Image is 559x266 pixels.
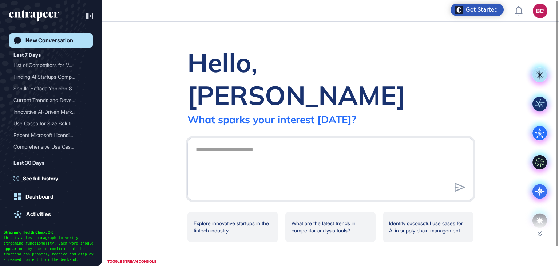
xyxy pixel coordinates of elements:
[9,189,93,204] a: Dashboard
[466,6,498,13] div: Get Started
[13,168,88,179] div: Identification des concurrents de Malakoff Humanis
[13,159,44,167] div: Last 30 Days
[13,94,88,106] div: Current Trends and Developments in Reinsurance Over the Last Two Weeks
[13,94,83,106] div: Current Trends and Develo...
[25,37,73,44] div: New Conversation
[13,118,83,129] div: Use Cases for Size Soluti...
[13,168,83,179] div: Identification des concur...
[26,211,51,218] div: Activities
[9,10,59,22] div: entrapeer-logo
[285,212,376,242] div: What are the latest trends in competitor analysis tools?
[13,71,88,83] div: Finding AI Startups Competing with Fal.ai and Having Turkish Co-founders
[13,51,41,59] div: Last 7 Days
[13,83,83,94] div: Son İki Haftada Yeniden S...
[25,193,53,200] div: Dashboard
[13,106,88,118] div: Innovative AI-Driven Marketing Activities in the Global Insurance Sector
[383,212,473,242] div: Identify successful use cases for AI in supply chain management.
[13,118,88,129] div: Use Cases for Size Solutions in Luxury Online Retail
[13,141,88,153] div: Comprehensive Use Cases in the Ceramic Sector
[13,59,83,71] div: List of Competitors for V...
[533,4,547,18] button: BC
[13,71,83,83] div: Finding AI Startups Compe...
[455,6,463,14] img: launcher-image-alternative-text
[13,106,83,118] div: Innovative AI-Driven Mark...
[451,4,504,16] div: Open Get Started checklist
[13,129,88,141] div: Recent Microsoft Licensing Model Change: All Online Products Now Fixed at a Single Price
[13,141,83,153] div: Comprehensive Use Cases i...
[13,59,88,71] div: List of Competitors for VoltaGrid
[13,129,83,141] div: Recent Microsoft Licensin...
[13,83,88,94] div: Son İki Haftada Yeniden Sigorta Trendleri ve Gelişmeleri Hakkında Güncel Haberler
[187,46,473,112] div: Hello, [PERSON_NAME]
[187,113,356,126] div: What sparks your interest [DATE]?
[23,175,58,182] span: See full history
[9,33,93,48] a: New Conversation
[9,207,93,222] a: Activities
[187,212,278,242] div: Explore innovative startups in the fintech industry.
[106,257,158,266] div: TOGGLE STREAM CONSOLE
[13,175,93,182] a: See full history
